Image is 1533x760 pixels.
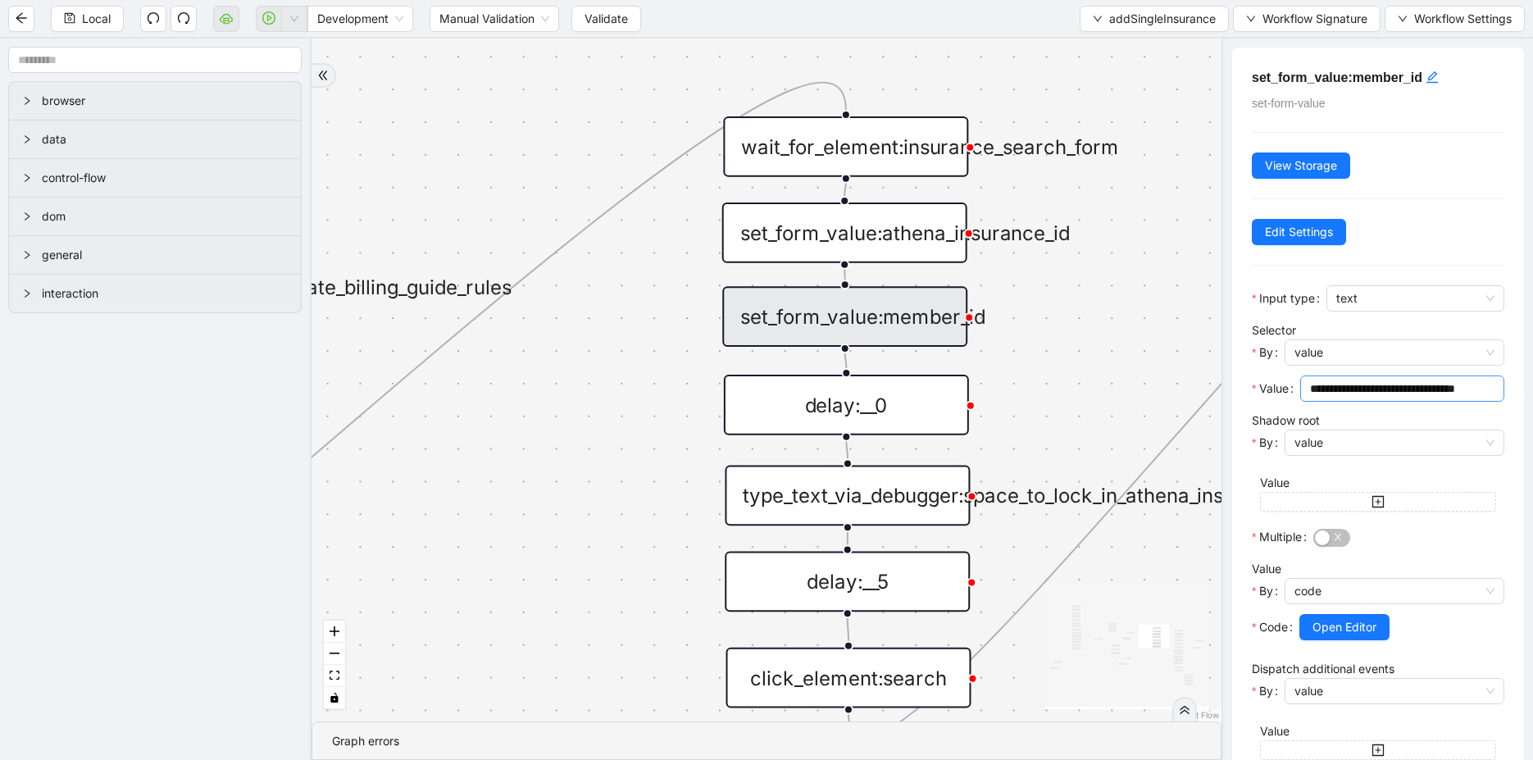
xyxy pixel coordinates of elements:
button: downWorkflow Signature [1233,6,1381,32]
span: right [22,134,32,144]
span: dom [42,207,288,225]
span: By [1259,582,1273,600]
span: interaction [42,284,288,303]
span: value [1294,430,1494,455]
div: click to edit id [1426,67,1439,87]
span: Value [1259,380,1289,398]
button: arrow-left [8,6,34,32]
span: double-right [317,70,329,81]
span: code [1294,579,1494,603]
button: play-circle [256,6,282,32]
span: Open Editor [1312,618,1376,636]
button: View Storage [1252,152,1350,179]
span: value [1294,679,1494,703]
g: Edge from delay:__0 to type_text_via_debugger:space_to_lock_in_athena_ins_id [846,440,848,458]
span: down [1398,14,1408,24]
span: right [22,289,32,298]
g: Edge from wait_for_element:insurance_search_form to set_form_value:athena_insurance_id [844,182,846,196]
span: By [1259,434,1273,452]
div: wait_for_element:insurance_search_form [723,116,968,177]
div: data [9,121,301,158]
span: play-circle [262,11,275,25]
span: down [1093,14,1103,24]
div: type_text_via_debugger:space_to_lock_in_athena_ins_id [725,466,970,526]
button: cloud-server [213,6,239,32]
button: fit view [324,665,345,687]
button: redo [171,6,197,32]
div: dom [9,198,301,235]
span: browser [42,92,288,110]
button: zoom out [324,643,345,665]
span: Multiple [1259,528,1302,546]
span: edit [1426,71,1439,84]
span: Workflow Settings [1414,10,1512,28]
div: set_form_value:athena_insurance_id [722,203,967,263]
button: toggle interactivity [324,687,345,709]
div: delay:__0 [724,375,969,435]
span: right [22,250,32,260]
button: plus-square [1260,740,1496,760]
span: arrow-left [15,11,28,25]
div: Value [1260,722,1496,740]
span: set-form-value [1252,97,1325,110]
span: plus-square [1372,495,1385,508]
div: click_element:search [726,648,971,708]
span: Local [82,10,111,28]
span: text [1336,286,1494,311]
g: Edge from set_form_value:athena_insurance_id to set_form_value:member_id [844,268,845,280]
div: general [9,236,301,274]
div: interaction [9,275,301,312]
span: down [289,14,299,24]
span: undo [147,11,160,25]
span: right [22,212,32,221]
span: right [22,173,32,183]
span: value [1294,340,1494,365]
div: browser [9,82,301,120]
g: Edge from delay:__5 to click_element:search [848,617,848,641]
span: Development [317,7,403,31]
span: Code [1259,618,1288,636]
button: plus-square [1260,492,1496,512]
span: data [42,130,288,148]
a: React Flow attribution [1176,710,1219,720]
label: Value [1252,562,1281,576]
span: control-flow [42,169,288,187]
div: delay:__5 [725,552,970,612]
g: Edge from set_form_value:member_id to delay:__0 [845,353,847,368]
span: View Storage [1265,157,1337,175]
span: double-right [1179,704,1190,716]
button: down [281,6,307,32]
button: undo [140,6,166,32]
span: cloud-server [220,11,233,25]
button: Open Editor [1299,614,1390,640]
span: By [1259,682,1273,700]
span: Edit Settings [1265,223,1333,241]
span: Workflow Signature [1262,10,1367,28]
div: set_form_value:member_id [722,286,967,347]
button: downaddSingleInsurance [1080,6,1229,32]
button: Edit Settings [1252,219,1346,245]
div: control-flow [9,159,301,197]
span: save [64,12,75,24]
button: zoom in [324,621,345,643]
g: Edge from click_element:search to execute_code:determine_if_group_number_is_required [848,151,1487,739]
span: By [1259,344,1273,362]
span: Input type [1259,289,1315,307]
span: Validate [585,10,628,28]
span: right [22,96,32,106]
span: Manual Validation [439,7,549,31]
div: Value [1260,474,1496,492]
label: Dispatch additional events [1252,662,1394,676]
button: Validate [571,6,641,32]
span: general [42,246,288,264]
button: downWorkflow Settings [1385,6,1525,32]
span: addSingleInsurance [1109,10,1216,28]
span: plus-square [1372,744,1385,757]
label: Shadow root [1252,413,1320,427]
